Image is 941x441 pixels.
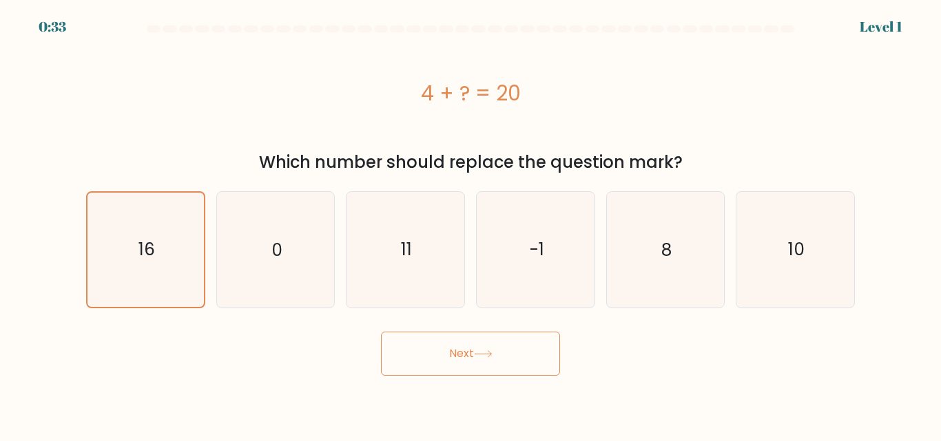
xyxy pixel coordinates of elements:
[401,237,412,261] text: 11
[138,237,155,261] text: 16
[860,17,902,37] div: Level 1
[788,237,805,261] text: 10
[39,17,66,37] div: 0:33
[86,78,855,109] div: 4 + ? = 20
[94,150,847,175] div: Which number should replace the question mark?
[271,237,282,261] text: 0
[381,332,560,376] button: Next
[529,237,544,261] text: -1
[661,237,672,261] text: 8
